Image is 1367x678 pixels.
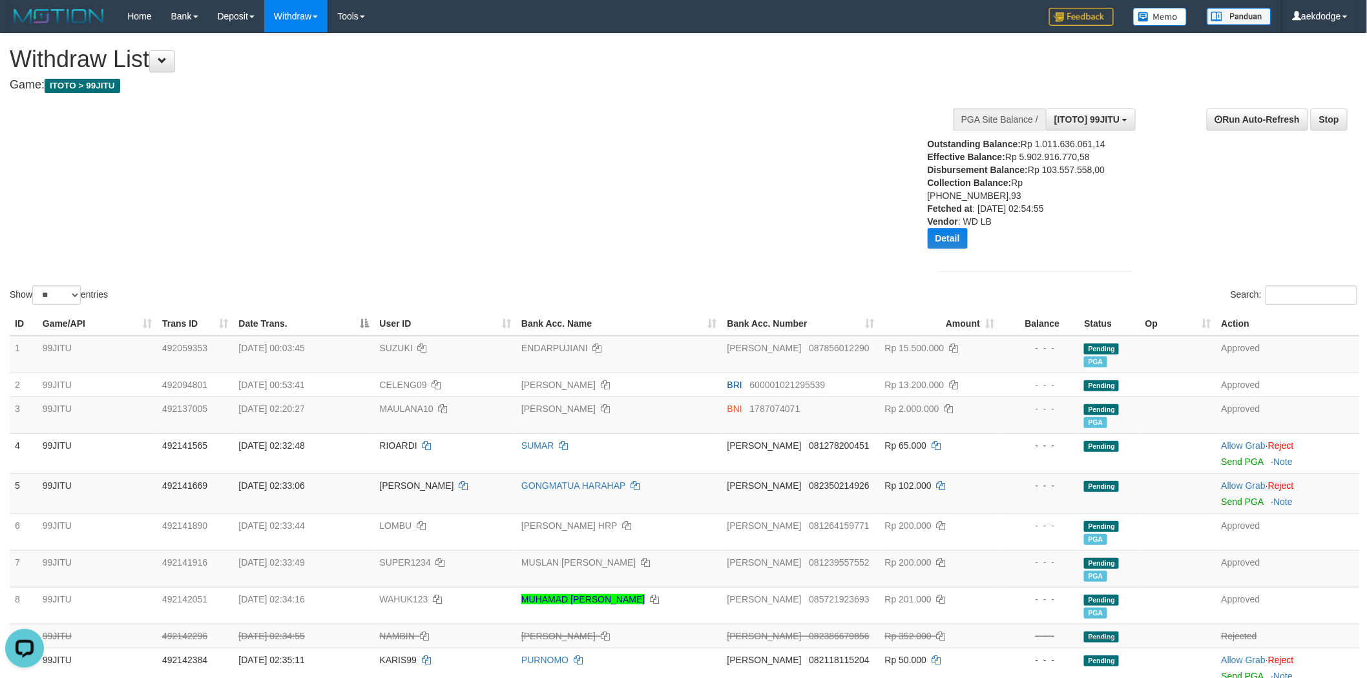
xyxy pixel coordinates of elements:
[722,312,880,336] th: Bank Acc. Number: activate to sort column ascending
[238,404,304,414] span: [DATE] 02:20:27
[885,404,939,414] span: Rp 2.000.000
[885,631,932,641] span: Rp 352.000
[10,433,37,473] td: 4
[928,216,958,227] b: Vendor
[10,285,108,305] label: Show entries
[37,473,157,513] td: 99JITU
[10,79,899,92] h4: Game:
[727,655,802,665] span: [PERSON_NAME]
[1054,114,1120,125] span: [ITOTO] 99JITU
[1268,480,1294,491] a: Reject
[10,550,37,587] td: 7
[1216,336,1360,373] td: Approved
[1216,396,1360,433] td: Approved
[380,480,454,491] span: [PERSON_NAME]
[1222,480,1266,491] a: Allow Grab
[809,520,869,531] span: Copy 081264159771 to clipboard
[999,312,1079,336] th: Balance
[162,631,207,641] span: 492142296
[45,79,120,93] span: ITOTO > 99JITU
[727,594,802,604] span: [PERSON_NAME]
[809,594,869,604] span: Copy 085721923693 to clipboard
[37,433,157,473] td: 99JITU
[727,440,802,451] span: [PERSON_NAME]
[928,178,1012,188] b: Collection Balance:
[5,5,44,44] button: Open LiveChat chat widget
[1005,519,1074,532] div: - - -
[10,513,37,550] td: 6
[37,624,157,648] td: 99JITU
[1084,481,1119,492] span: Pending
[162,557,207,568] span: 492141916
[928,152,1006,162] b: Effective Balance:
[10,336,37,373] td: 1
[380,557,431,568] span: SUPER1234
[1084,655,1119,666] span: Pending
[1222,480,1268,491] span: ·
[1268,440,1294,451] a: Reject
[885,594,932,604] span: Rp 201.000
[157,312,233,336] th: Trans ID: activate to sort column ascending
[380,404,433,414] span: MAULANA10
[885,520,932,531] span: Rp 200.000
[727,557,802,568] span: [PERSON_NAME]
[162,520,207,531] span: 492141890
[1005,439,1074,452] div: - - -
[233,312,374,336] th: Date Trans.: activate to sort column descending
[1216,312,1360,336] th: Action
[37,336,157,373] td: 99JITU
[238,557,304,568] span: [DATE] 02:33:49
[1084,404,1119,415] span: Pending
[1084,356,1107,367] span: Marked by aekbrio
[1231,285,1357,305] label: Search:
[238,631,304,641] span: [DATE] 02:34:55
[162,404,207,414] span: 492137005
[1216,373,1360,396] td: Approved
[1133,8,1187,26] img: Button%20Memo.svg
[750,404,800,414] span: Copy 1787074071 to clipboard
[380,520,412,531] span: LOMBU
[885,440,927,451] span: Rp 65.000
[1222,440,1266,451] a: Allow Grab
[928,203,973,214] b: Fetched at
[162,480,207,491] span: 492141669
[37,312,157,336] th: Game/API: activate to sort column ascending
[162,655,207,665] span: 492142384
[1005,479,1074,492] div: - - -
[809,631,869,641] span: Copy 082386679856 to clipboard
[1084,571,1107,582] span: Marked by aekbrio
[1216,513,1360,550] td: Approved
[1046,108,1136,130] button: [ITOTO] 99JITU
[37,373,157,396] td: 99JITU
[380,631,415,641] span: NAMBIN
[521,557,636,568] a: MUSLAN [PERSON_NAME]
[238,520,304,531] span: [DATE] 02:33:44
[380,594,428,604] span: WAHUK123
[953,108,1046,130] div: PGA Site Balance /
[10,46,899,72] h1: Withdraw List
[521,380,596,390] a: [PERSON_NAME]
[809,343,869,353] span: Copy 087856012290 to clipboard
[10,473,37,513] td: 5
[809,480,869,491] span: Copy 082350214926 to clipboard
[238,440,304,451] span: [DATE] 02:32:48
[1216,473,1360,513] td: ·
[928,139,1021,149] b: Outstanding Balance:
[10,312,37,336] th: ID
[809,655,869,665] span: Copy 082118115204 to clipboard
[750,380,826,390] span: Copy 600001021295539 to clipboard
[885,380,944,390] span: Rp 13.200.000
[885,480,932,491] span: Rp 102.000
[1084,521,1119,532] span: Pending
[162,343,207,353] span: 492059353
[885,557,932,568] span: Rp 200.000
[380,655,417,665] span: KARIS99
[1268,655,1294,665] a: Reject
[37,396,157,433] td: 99JITU
[521,404,596,414] a: [PERSON_NAME]
[1084,417,1107,428] span: Marked by aekbrio
[727,404,742,414] span: BNI
[37,513,157,550] td: 99JITU
[1216,550,1360,587] td: Approved
[1084,344,1119,354] span: Pending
